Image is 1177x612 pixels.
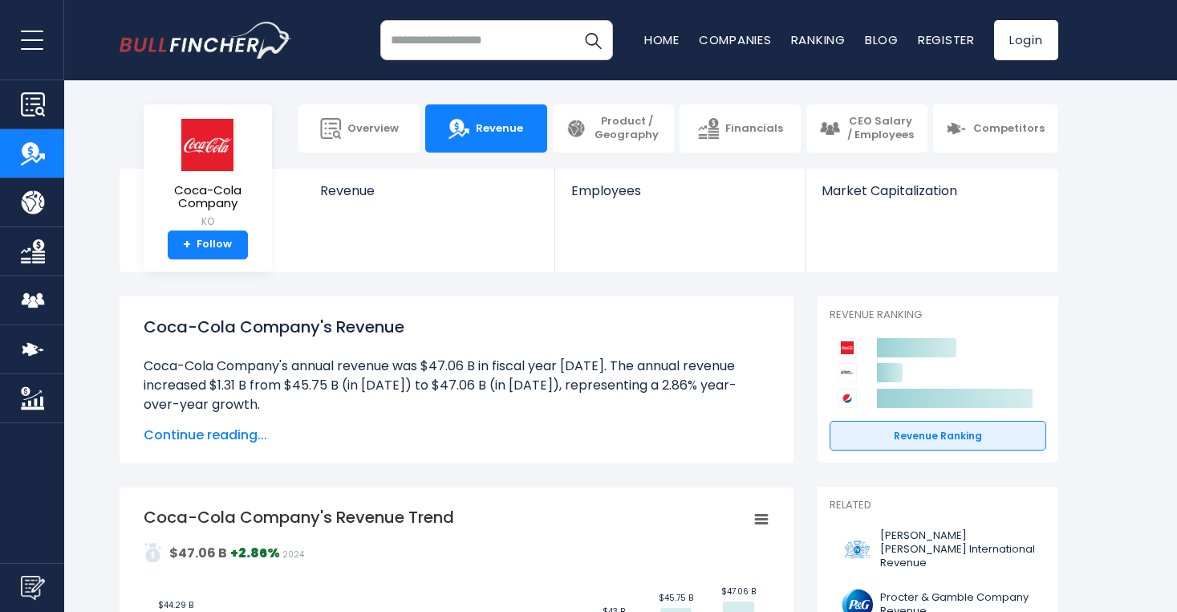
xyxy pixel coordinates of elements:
a: Login [994,20,1058,60]
span: Market Capitalization [822,183,1040,198]
img: PM logo [839,532,875,568]
small: KO [156,214,259,229]
p: Revenue Ranking [830,308,1046,322]
strong: + [183,238,191,252]
a: Companies [699,31,772,48]
span: Revenue [320,183,539,198]
a: Product / Geography [553,104,674,153]
span: Continue reading... [144,426,769,445]
a: CEO Salary / Employees [806,104,927,153]
a: Coca-Cola Company KO [156,117,260,231]
span: Coca-Cola Company [156,184,259,210]
a: Home [644,31,680,48]
img: Keurig Dr Pepper competitors logo [838,363,857,382]
a: Ranking [791,31,846,48]
span: Revenue [476,122,523,136]
strong: $47.06 B [169,544,227,562]
span: 2024 [282,549,304,561]
h1: Coca-Cola Company's Revenue [144,315,769,339]
img: PepsiCo competitors logo [838,389,857,408]
img: bullfincher logo [120,22,292,59]
a: Competitors [933,104,1057,153]
p: Related [830,499,1046,512]
span: Financials [725,122,783,136]
a: Revenue [304,169,555,226]
span: Competitors [973,122,1045,136]
a: Market Capitalization [806,169,1056,226]
span: Product / Geography [593,115,661,142]
a: [PERSON_NAME] [PERSON_NAME] International Revenue [830,525,1046,574]
tspan: Coca-Cola Company's Revenue Trend [144,506,454,528]
strong: +2.86% [230,544,280,562]
img: addasd [144,543,163,562]
a: +Follow [168,231,248,259]
a: Register [918,31,975,48]
text: $44.29 B [157,599,193,611]
li: Coca-Cola Company's annual revenue was $47.06 B in fiscal year [DATE]. The annual revenue increas... [144,357,769,414]
button: Search [573,20,613,60]
a: Financials [680,104,801,153]
a: Employees [555,169,805,226]
a: Blog [865,31,899,48]
text: $47.06 B [721,585,756,598]
img: Coca-Cola Company competitors logo [838,338,857,357]
a: Go to homepage [120,22,292,59]
span: CEO Salary / Employees [846,115,915,142]
span: Employees [571,183,789,198]
a: Revenue [425,104,546,153]
span: Overview [347,122,399,136]
a: Revenue Ranking [830,421,1046,451]
text: $45.75 B [659,592,693,604]
a: Overview [298,104,420,153]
